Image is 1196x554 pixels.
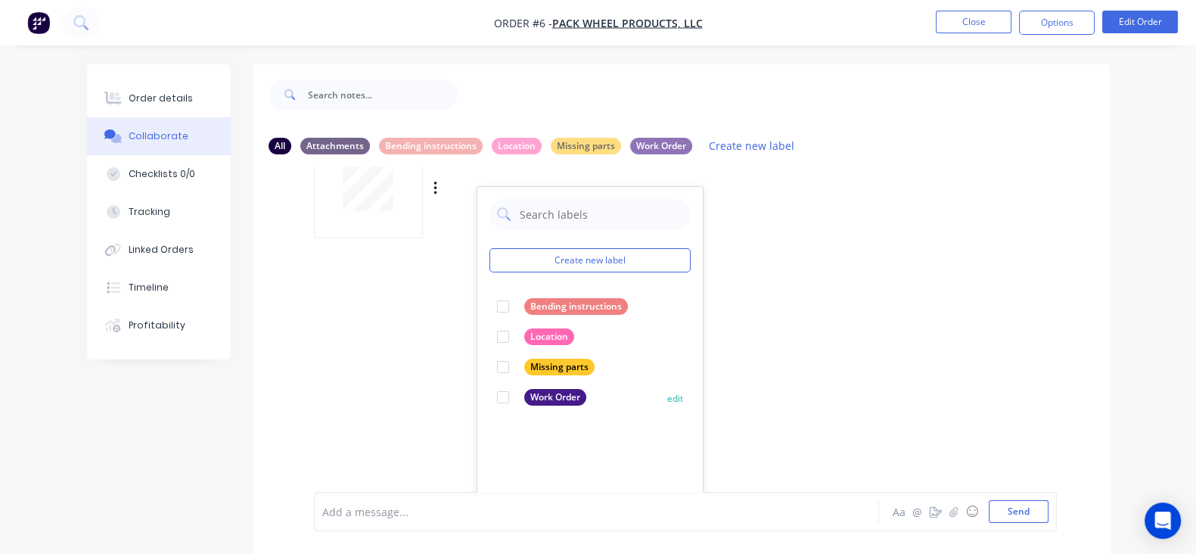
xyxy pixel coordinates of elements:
span: Order #6 - [494,16,552,30]
button: Send [989,500,1048,523]
div: Collaborate [129,129,188,143]
div: Timeline [129,281,169,294]
button: Linked Orders [87,231,231,269]
button: Create new label [489,248,691,272]
div: Attachments [300,138,370,154]
div: Order details [129,92,193,105]
div: Work Order [630,138,692,154]
div: Profitability [129,319,185,332]
div: Missing parts [524,359,595,375]
div: Location [492,138,542,154]
button: ☺ [963,503,981,521]
div: Bending instructions [379,138,483,154]
div: Tracking [129,205,170,219]
button: Aa [890,503,909,521]
button: Profitability [87,307,231,344]
div: Work Order [524,389,586,406]
button: Timeline [87,269,231,307]
input: Search notes... [308,79,458,110]
button: Order details [87,79,231,117]
div: Checklists 0/0 [129,167,195,181]
button: Close [936,11,1011,33]
div: Location [524,328,574,345]
img: Factory [27,11,50,34]
button: Checklists 0/0 [87,155,231,193]
button: Edit Order [1102,11,1178,33]
div: Bending instructions [524,298,628,315]
button: Create new label [701,135,803,156]
div: Open Intercom Messenger [1145,503,1181,539]
button: Collaborate [87,117,231,155]
button: @ [909,503,927,521]
div: All [269,138,291,154]
button: Tracking [87,193,231,231]
div: Linked Orders [129,243,194,257]
input: Search labels [518,199,683,229]
div: Missing parts [551,138,621,154]
button: Options [1019,11,1095,35]
a: Pack Wheel Products, LLC [552,16,703,30]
